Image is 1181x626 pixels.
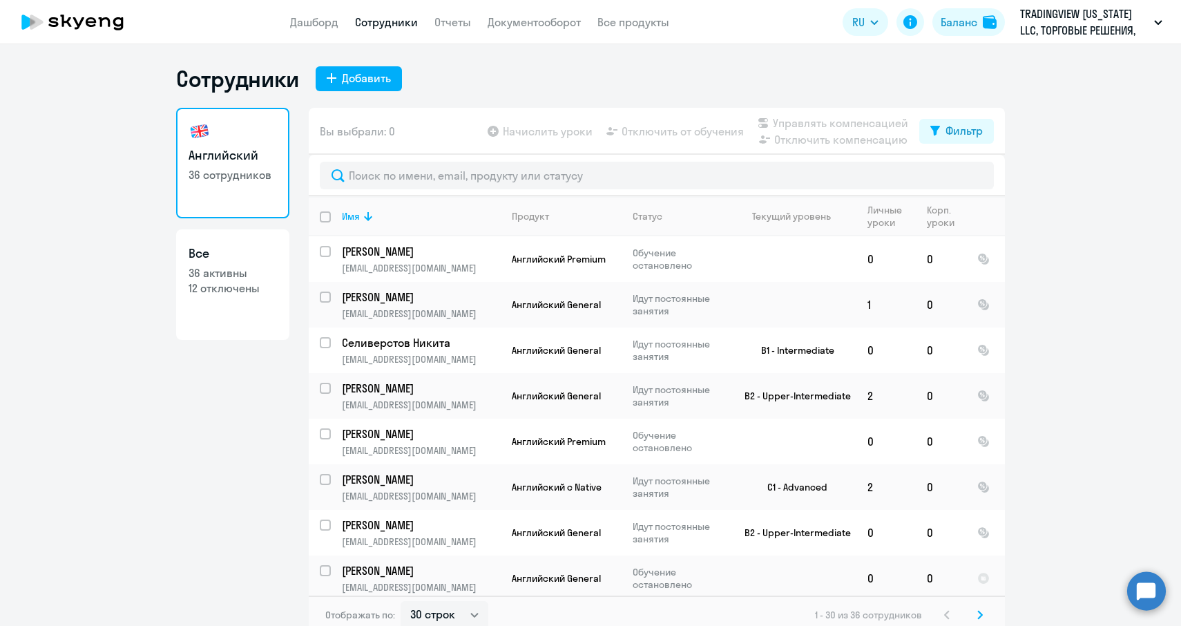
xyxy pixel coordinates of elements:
[633,210,662,222] div: Статус
[916,464,966,510] td: 0
[342,353,500,366] p: [EMAIL_ADDRESS][DOMAIN_NAME]
[728,328,856,373] td: B1 - Intermediate
[488,15,581,29] a: Документооборот
[355,15,418,29] a: Сотрудники
[342,335,498,350] p: Селиверстов Никита
[342,290,500,305] a: [PERSON_NAME]
[189,245,277,263] h3: Все
[342,444,500,457] p: [EMAIL_ADDRESS][DOMAIN_NAME]
[189,120,211,142] img: english
[856,510,916,556] td: 0
[320,123,395,140] span: Вы выбрали: 0
[927,204,966,229] div: Корп. уроки
[633,292,727,317] p: Идут постоянные занятия
[342,426,500,442] a: [PERSON_NAME]
[342,210,500,222] div: Имя
[325,609,395,621] span: Отображать по:
[852,14,865,30] span: RU
[856,328,916,373] td: 0
[342,307,500,320] p: [EMAIL_ADDRESS][DOMAIN_NAME]
[856,282,916,328] td: 1
[176,108,289,218] a: Английский36 сотрудников
[633,383,727,408] p: Идут постоянные занятия
[1020,6,1149,39] p: TRADINGVIEW [US_STATE] LLC, ТОРГОВЫЕ РЕШЕНИЯ, ООО
[342,518,500,533] a: [PERSON_NAME]
[290,15,338,29] a: Дашборд
[512,435,606,448] span: Английский Premium
[752,210,831,222] div: Текущий уровень
[728,510,856,556] td: B2 - Upper-Intermediate
[916,510,966,556] td: 0
[856,419,916,464] td: 0
[597,15,669,29] a: Все продукты
[316,66,402,91] button: Добавить
[342,581,500,594] p: [EMAIL_ADDRESS][DOMAIN_NAME]
[916,328,966,373] td: 0
[342,399,500,411] p: [EMAIL_ADDRESS][DOMAIN_NAME]
[739,210,856,222] div: Текущий уровень
[512,572,601,585] span: Английский General
[633,247,727,272] p: Обучение остановлено
[633,520,727,545] p: Идут постоянные занятия
[342,563,498,578] p: [PERSON_NAME]
[983,15,997,29] img: balance
[916,373,966,419] td: 0
[843,8,888,36] button: RU
[342,381,498,396] p: [PERSON_NAME]
[941,14,977,30] div: Баланс
[342,472,498,487] p: [PERSON_NAME]
[512,527,601,539] span: Английский General
[512,390,601,402] span: Английский General
[342,244,500,259] a: [PERSON_NAME]
[342,210,360,222] div: Имя
[1013,6,1169,39] button: TRADINGVIEW [US_STATE] LLC, ТОРГОВЫЕ РЕШЕНИЯ, ООО
[856,373,916,419] td: 2
[856,236,916,282] td: 0
[342,381,500,396] a: [PERSON_NAME]
[633,566,727,591] p: Обучение остановлено
[512,298,601,311] span: Английский General
[189,167,277,182] p: 36 сотрудников
[342,290,498,305] p: [PERSON_NAME]
[916,236,966,282] td: 0
[189,281,277,296] p: 12 отключены
[856,464,916,510] td: 2
[342,472,500,487] a: [PERSON_NAME]
[512,253,606,265] span: Английский Premium
[728,373,856,419] td: B2 - Upper-Intermediate
[633,338,727,363] p: Идут постоянные занятия
[176,229,289,340] a: Все36 активны12 отключены
[815,609,922,621] span: 1 - 30 из 36 сотрудников
[320,162,994,189] input: Поиск по имени, email, продукту или статусу
[342,535,500,548] p: [EMAIL_ADDRESS][DOMAIN_NAME]
[342,70,391,86] div: Добавить
[342,335,500,350] a: Селиверстов Никита
[342,563,500,578] a: [PERSON_NAME]
[867,204,915,229] div: Личные уроки
[512,344,601,357] span: Английский General
[512,481,602,493] span: Английский с Native
[919,119,994,144] button: Фильтр
[342,262,500,274] p: [EMAIL_ADDRESS][DOMAIN_NAME]
[342,426,498,442] p: [PERSON_NAME]
[916,556,966,601] td: 0
[512,210,549,222] div: Продукт
[932,8,1005,36] button: Балансbalance
[342,244,498,259] p: [PERSON_NAME]
[189,265,277,281] p: 36 активны
[342,490,500,502] p: [EMAIL_ADDRESS][DOMAIN_NAME]
[916,419,966,464] td: 0
[176,65,299,93] h1: Сотрудники
[633,429,727,454] p: Обучение остановлено
[856,556,916,601] td: 0
[434,15,471,29] a: Отчеты
[189,146,277,164] h3: Английский
[633,475,727,500] p: Идут постоянные занятия
[342,518,498,533] p: [PERSON_NAME]
[945,122,983,139] div: Фильтр
[916,282,966,328] td: 0
[728,464,856,510] td: C1 - Advanced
